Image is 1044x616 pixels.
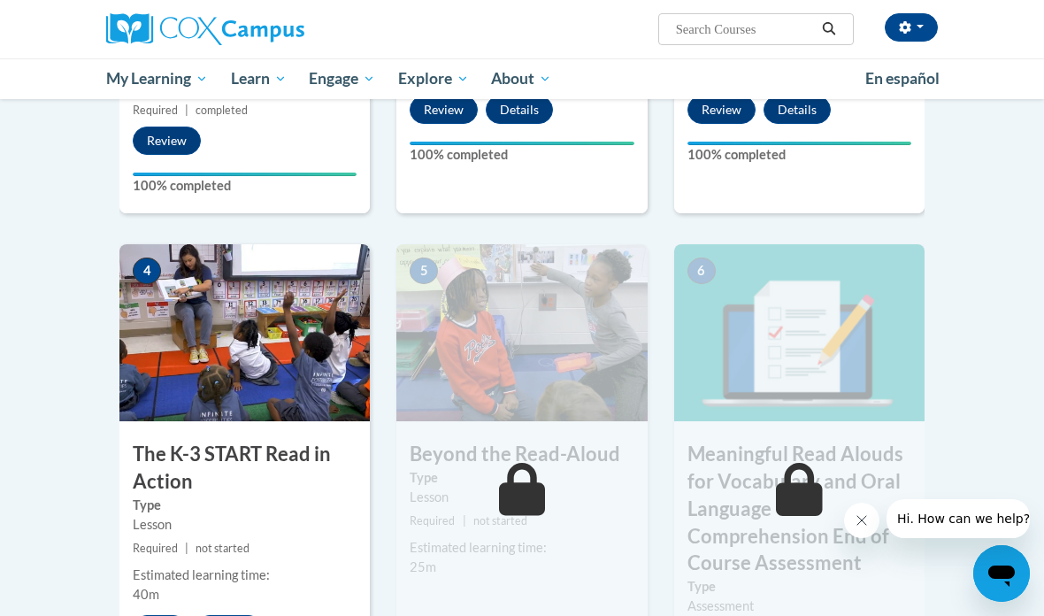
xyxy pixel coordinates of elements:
button: Details [486,96,553,124]
span: 25m [410,559,436,574]
img: Course Image [119,244,370,421]
a: En español [854,60,951,97]
span: | [185,104,188,117]
button: Review [410,96,478,124]
div: Assessment [687,597,911,616]
span: Required [133,104,178,117]
img: Course Image [674,244,925,421]
label: 100% completed [410,145,633,165]
button: Review [687,96,756,124]
button: Details [764,96,831,124]
label: Type [687,577,911,597]
iframe: Close message [844,503,879,538]
span: not started [196,542,249,555]
label: Type [133,496,357,515]
div: Lesson [133,515,357,535]
button: Search [816,19,842,40]
span: About [491,68,551,89]
img: Course Image [396,244,647,421]
span: 5 [410,258,438,284]
div: Your progress [133,173,357,176]
iframe: Message from company [887,499,1030,538]
button: Account Settings [885,13,938,42]
span: 40m [133,587,159,602]
a: Cox Campus [106,13,365,45]
span: Required [410,514,455,527]
div: Your progress [687,142,911,145]
span: | [185,542,188,555]
span: My Learning [106,68,208,89]
div: Main menu [93,58,951,99]
a: Engage [297,58,387,99]
h3: Meaningful Read Alouds for Vocabulary and Oral Language Comprehension End of Course Assessment [674,441,925,577]
span: 6 [687,258,716,284]
input: Search Courses [674,19,816,40]
span: Engage [309,68,375,89]
span: Required [133,542,178,555]
a: Explore [387,58,480,99]
span: | [463,514,466,527]
label: Type [410,468,633,488]
a: My Learning [95,58,219,99]
span: Learn [231,68,287,89]
span: Explore [398,68,469,89]
div: Your progress [410,142,633,145]
div: Estimated learning time: [133,566,357,585]
span: En español [865,69,940,88]
label: 100% completed [687,145,911,165]
div: Lesson [410,488,633,507]
label: 100% completed [133,176,357,196]
button: Review [133,127,201,155]
span: not started [473,514,527,527]
a: About [480,58,564,99]
span: completed [196,104,248,117]
h3: The K-3 START Read in Action [119,441,370,496]
div: Estimated learning time: [410,538,633,558]
img: Cox Campus [106,13,304,45]
a: Learn [219,58,298,99]
h3: Beyond the Read-Aloud [396,441,647,468]
span: 4 [133,258,161,284]
iframe: Button to launch messaging window [973,545,1030,602]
